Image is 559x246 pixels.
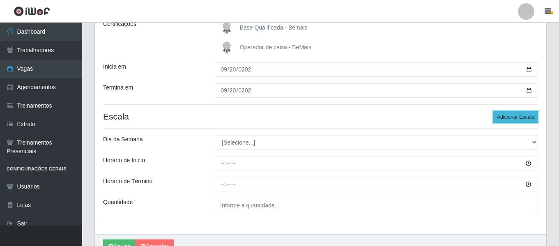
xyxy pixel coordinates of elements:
[215,156,538,170] input: 00:00
[215,83,538,98] input: 00/00/0000
[103,83,133,92] label: Termina em
[215,177,538,191] input: 00:00
[219,20,238,36] img: Base Qualificada - Bemais
[14,6,50,16] img: CoreUI Logo
[219,39,238,56] img: Operador de caixa - BeMais
[103,135,143,144] label: Dia da Semana
[215,198,538,212] input: Informe a quantidade...
[103,111,538,122] h4: Escala
[240,24,308,31] span: Base Qualificada - Bemais
[103,198,133,207] label: Quantidade
[103,62,126,71] label: Inicia em
[103,156,145,165] label: Horário de Inicio
[240,44,311,51] span: Operador de caixa - BeMais
[103,20,136,28] label: Certificações
[215,62,538,77] input: 00/00/0000
[493,111,538,123] button: Adicionar Escala
[103,177,152,186] label: Horário de Término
